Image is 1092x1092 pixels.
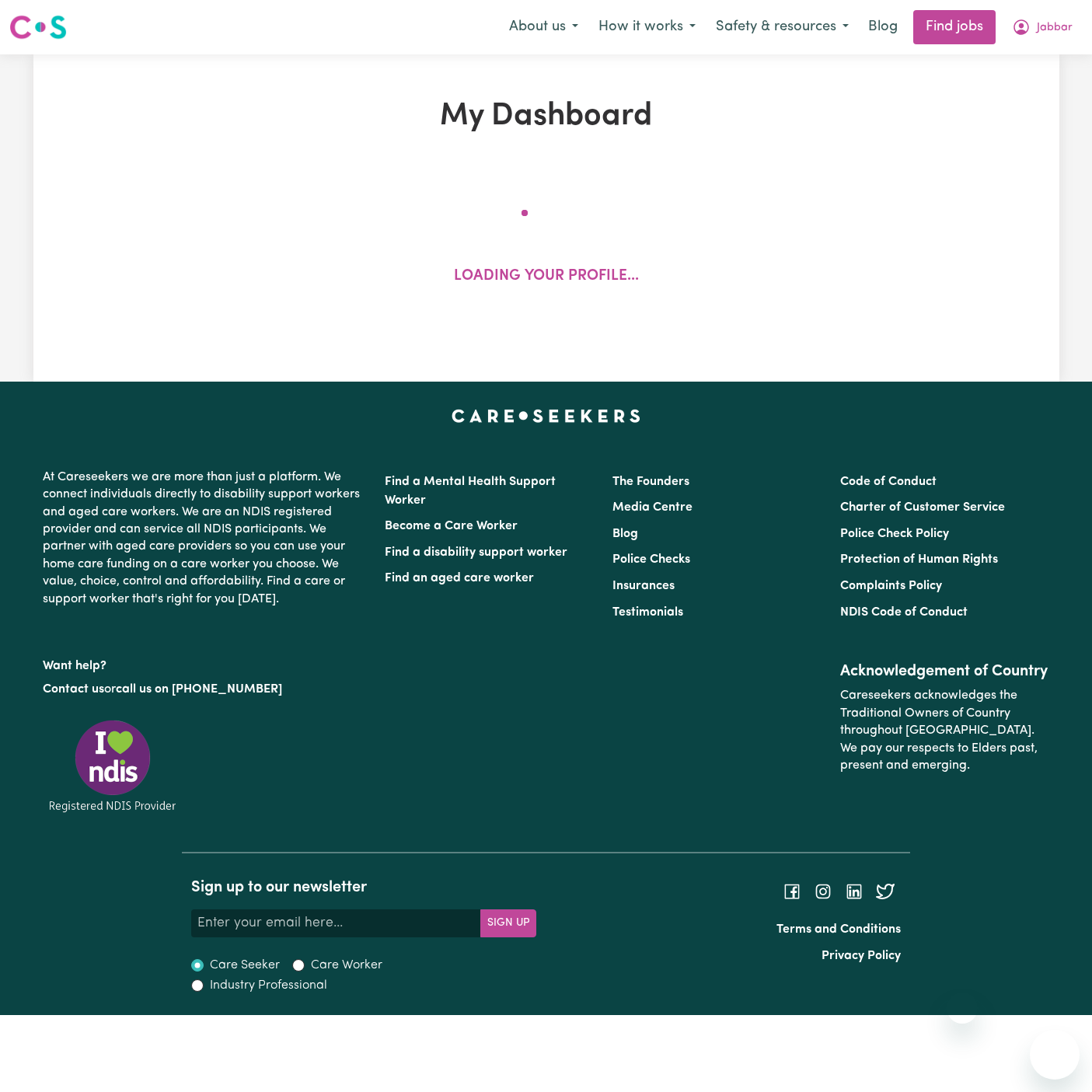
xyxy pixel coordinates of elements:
a: Become a Care Worker [385,520,518,532]
button: How it works [588,11,706,44]
a: Testimonials [612,606,683,619]
a: Find a disability support worker [385,546,567,559]
span: Jabbar [1037,19,1073,37]
a: Follow Careseekers on Facebook [783,885,801,898]
p: Loading your profile... [454,266,639,288]
img: Registered NDIS provider [43,717,183,815]
h2: Sign up to our newsletter [191,878,536,897]
a: Media Centre [612,501,693,514]
a: Insurances [612,580,675,592]
a: Charter of Customer Service [840,501,1005,514]
a: Careseekers home page [452,410,640,422]
button: Subscribe [480,909,536,937]
button: My Account [1002,11,1083,44]
p: Careseekers acknowledges the Traditional Owners of Country throughout [GEOGRAPHIC_DATA]. We pay o... [840,681,1049,780]
a: Contact us [43,683,104,696]
input: Enter your email here... [191,909,481,937]
a: Protection of Human Rights [840,553,998,566]
button: Safety & resources [706,11,859,44]
p: Want help? [43,651,366,675]
label: Industry Professional [210,976,327,995]
a: Privacy Policy [822,950,901,962]
img: Careseekers logo [9,13,67,41]
iframe: Close message [947,993,978,1024]
a: Code of Conduct [840,476,937,488]
a: Follow Careseekers on Twitter [876,885,895,898]
p: At Careseekers we are more than just a platform. We connect individuals directly to disability su... [43,462,366,614]
a: call us on [PHONE_NUMBER] [116,683,282,696]
a: Complaints Policy [840,580,942,592]
a: Find a Mental Health Support Worker [385,476,556,507]
a: Follow Careseekers on LinkedIn [845,885,863,898]
a: Find an aged care worker [385,572,534,584]
a: Blog [612,528,638,540]
a: The Founders [612,476,689,488]
a: NDIS Code of Conduct [840,606,968,619]
label: Care Worker [311,956,382,975]
h1: My Dashboard [214,98,879,135]
p: or [43,675,366,704]
button: About us [499,11,588,44]
a: Blog [859,10,907,44]
a: Terms and Conditions [776,923,901,936]
label: Care Seeker [210,956,280,975]
iframe: Button to launch messaging window [1030,1030,1080,1080]
a: Find jobs [913,10,996,44]
a: Follow Careseekers on Instagram [814,885,832,898]
h2: Acknowledgement of Country [840,662,1049,681]
a: Police Check Policy [840,528,949,540]
a: Careseekers logo [9,9,67,45]
a: Police Checks [612,553,690,566]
